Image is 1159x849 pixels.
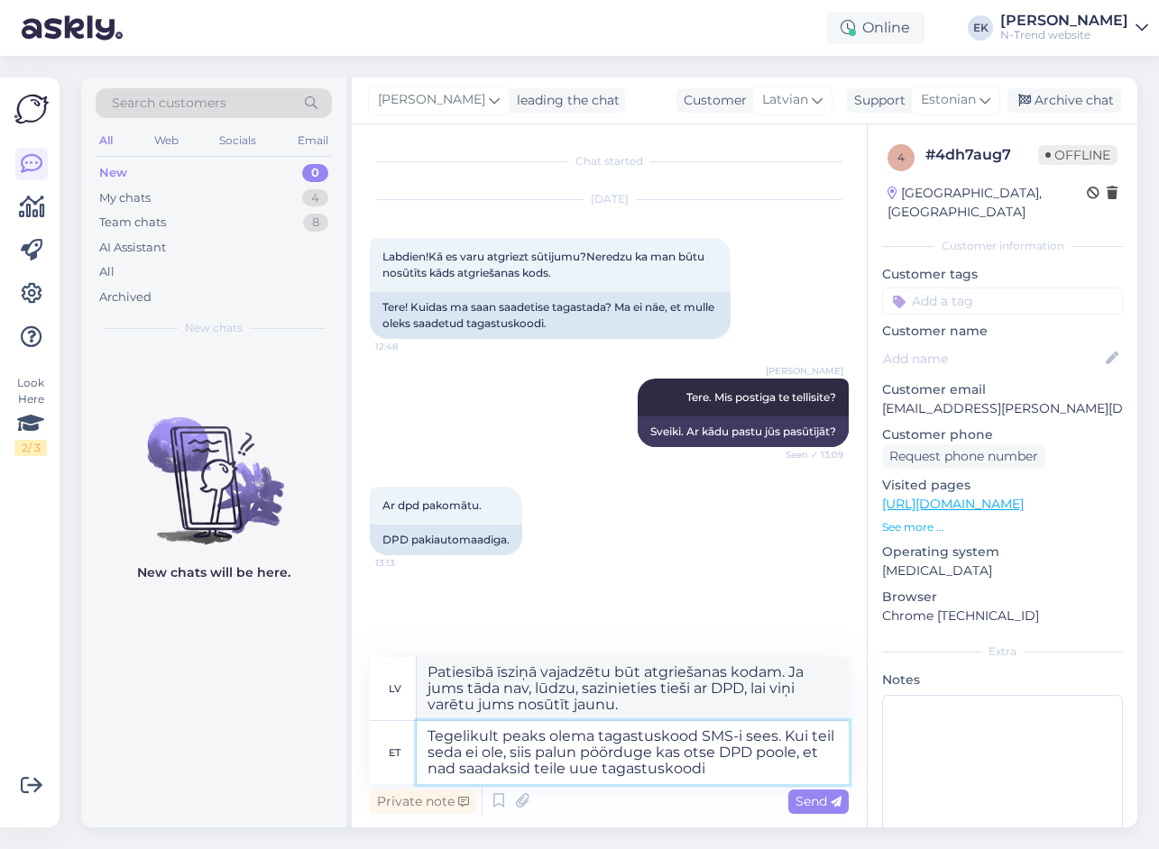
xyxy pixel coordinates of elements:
div: Archive chat [1007,88,1121,113]
textarea: Tegelikult peaks olema tagastuskood SMS-i sees. Kui teil seda ei ole, siis palun pöörduge kas ots... [417,721,849,784]
span: Search customers [112,94,226,113]
div: [DATE] [370,191,849,207]
p: [MEDICAL_DATA] [882,561,1123,580]
div: 2 / 3 [14,440,47,456]
p: New chats will be here. [137,563,290,582]
div: Socials [216,129,260,152]
div: Sveiki. Ar kādu pastu jūs pasūtījāt? [638,416,849,447]
div: Request phone number [882,444,1045,469]
p: Customer email [882,380,1123,399]
div: 8 [303,214,328,232]
textarea: Patiesībā īsziņā vajadzētu būt atgriešanas kodam. Ja jums tāda nav, lūdzu, sazinieties tieši ar D... [417,657,849,720]
img: No chats [81,385,346,547]
div: Online [826,12,924,44]
p: Customer name [882,322,1123,341]
div: Customer [676,91,747,110]
a: [PERSON_NAME]N-Trend website [1000,14,1148,42]
div: EK [968,15,993,41]
img: Askly Logo [14,92,49,126]
span: Labdien!Kā es varu atgriezt sūtijumu?Neredzu ka man būtu nosūtīts kāds atgriešanas kods. [382,250,707,279]
div: Web [151,129,182,152]
div: Extra [882,644,1123,660]
span: Tere. Mis postiga te tellisite? [686,390,836,404]
div: All [99,263,115,281]
div: DPD pakiautomaadiga. [370,525,522,555]
span: Offline [1038,145,1118,165]
p: Customer phone [882,425,1123,444]
p: Chrome [TECHNICAL_ID] [882,607,1123,625]
p: [EMAIL_ADDRESS][PERSON_NAME][DOMAIN_NAME] [882,399,1123,418]
span: Latvian [762,90,808,110]
input: Add name [883,349,1102,369]
div: Email [294,129,332,152]
div: My chats [99,189,151,207]
span: New chats [185,320,243,336]
div: Look Here [14,375,47,456]
span: [PERSON_NAME] [378,90,485,110]
span: 12:48 [375,340,443,353]
div: et [389,737,400,768]
a: [URL][DOMAIN_NAME] [882,496,1024,512]
div: All [96,129,116,152]
p: Browser [882,588,1123,607]
div: N-Trend website [1000,28,1128,42]
div: Private note [370,790,476,814]
span: Estonian [921,90,976,110]
div: Support [847,91,906,110]
div: [GEOGRAPHIC_DATA], [GEOGRAPHIC_DATA] [888,184,1087,222]
div: Customer information [882,238,1123,254]
div: lv [389,673,401,704]
div: Tere! Kuidas ma saan saadetise tagastada? Ma ei näe, et mulle oleks saadetud tagastuskoodi. [370,292,731,339]
div: 0 [302,164,328,182]
span: Seen ✓ 13:09 [776,448,843,461]
div: # 4dh7aug7 [925,144,1038,166]
div: Chat started [370,153,849,169]
span: 13:13 [375,556,443,570]
div: New [99,164,127,182]
div: [PERSON_NAME] [1000,14,1128,28]
div: Team chats [99,214,166,232]
span: [PERSON_NAME] [766,364,843,378]
input: Add a tag [882,288,1123,315]
p: See more ... [882,519,1123,535]
p: Notes [882,671,1123,689]
div: 4 [302,189,328,207]
span: Send [796,793,842,809]
span: Ar dpd pakomātu. [382,498,482,512]
p: Customer tags [882,265,1123,284]
div: Archived [99,288,152,306]
p: Visited pages [882,476,1123,495]
span: 4 [897,151,905,164]
p: Operating system [882,543,1123,561]
div: leading the chat [510,91,620,110]
div: AI Assistant [99,239,166,257]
